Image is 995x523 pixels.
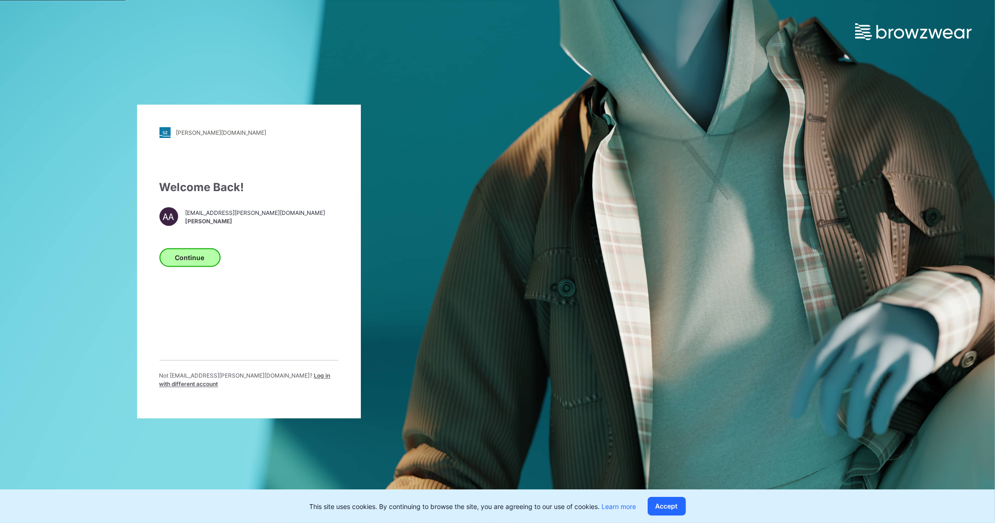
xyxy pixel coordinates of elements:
[186,209,325,217] span: [EMAIL_ADDRESS][PERSON_NAME][DOMAIN_NAME]
[159,372,339,389] p: Not [EMAIL_ADDRESS][PERSON_NAME][DOMAIN_NAME] ?
[176,129,267,136] div: [PERSON_NAME][DOMAIN_NAME]
[159,179,339,196] div: Welcome Back!
[855,23,972,40] img: browzwear-logo.e42bd6dac1945053ebaf764b6aa21510.svg
[602,502,636,510] a: Learn more
[159,127,171,138] img: stylezone-logo.562084cfcfab977791bfbf7441f1a819.svg
[159,207,178,226] div: AA
[159,127,339,138] a: [PERSON_NAME][DOMAIN_NAME]
[648,497,686,516] button: Accept
[186,217,325,226] span: [PERSON_NAME]
[310,502,636,511] p: This site uses cookies. By continuing to browse the site, you are agreeing to our use of cookies.
[159,248,221,267] button: Continue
